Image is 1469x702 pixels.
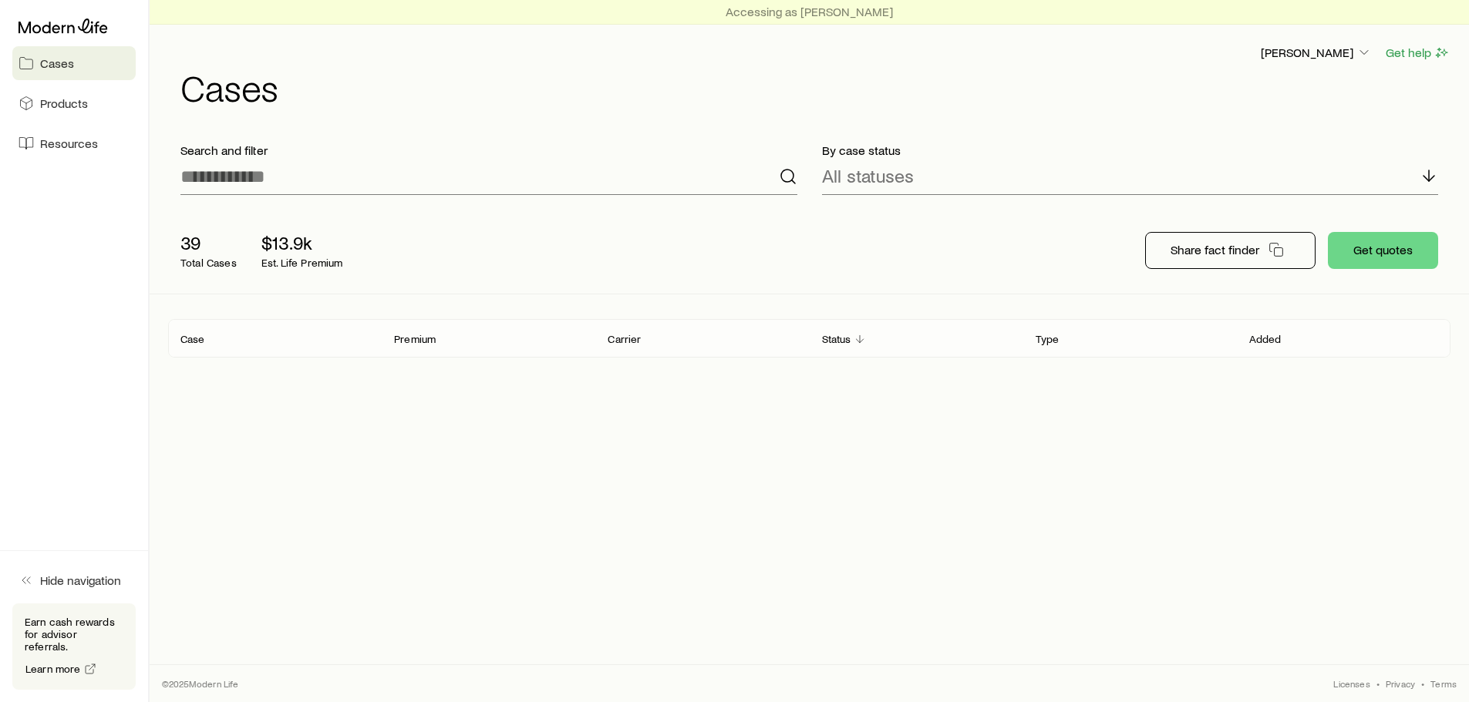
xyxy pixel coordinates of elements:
[40,55,74,71] span: Cases
[1249,333,1282,345] p: Added
[180,143,797,158] p: Search and filter
[180,257,237,269] p: Total Cases
[12,86,136,120] a: Products
[1260,44,1373,62] button: [PERSON_NAME]
[168,319,1450,358] div: Client cases
[1333,677,1370,690] a: Licenses
[261,232,343,254] p: $13.9k
[12,46,136,80] a: Cases
[40,96,88,111] span: Products
[25,663,81,674] span: Learn more
[180,333,205,345] p: Case
[1421,677,1424,690] span: •
[726,4,893,19] p: Accessing as [PERSON_NAME]
[394,333,436,345] p: Premium
[1145,232,1316,269] button: Share fact finder
[1328,232,1438,269] button: Get quotes
[25,616,123,653] p: Earn cash rewards for advisor referrals.
[1261,45,1372,60] p: [PERSON_NAME]
[40,573,121,588] span: Hide navigation
[162,677,239,690] p: © 2025 Modern Life
[40,136,98,151] span: Resources
[1376,677,1380,690] span: •
[12,126,136,160] a: Resources
[180,69,1450,106] h1: Cases
[1430,677,1457,690] a: Terms
[822,333,851,345] p: Status
[608,333,641,345] p: Carrier
[1386,677,1415,690] a: Privacy
[822,143,1439,158] p: By case status
[1036,333,1060,345] p: Type
[12,603,136,690] div: Earn cash rewards for advisor referrals.Learn more
[822,165,914,186] p: All statuses
[261,257,343,269] p: Est. Life Premium
[1385,44,1450,62] button: Get help
[1171,242,1259,257] p: Share fact finder
[12,563,136,597] button: Hide navigation
[180,232,237,254] p: 39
